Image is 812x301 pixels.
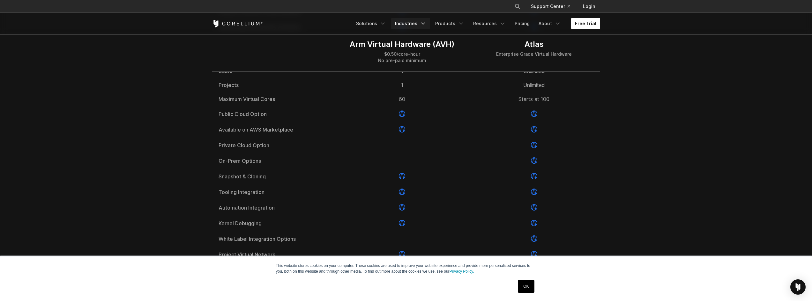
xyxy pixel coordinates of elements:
[219,174,330,179] span: Snapshot & Cloning
[511,18,533,29] a: Pricing
[431,18,468,29] a: Products
[790,279,806,295] div: Open Intercom Messenger
[219,158,330,163] span: On-Prem Options
[518,97,549,102] span: Starts at 100
[526,1,575,12] a: Support Center
[276,263,536,274] p: This website stores cookies on your computer. These cookies are used to improve your website expe...
[212,20,263,27] a: Corellium Home
[219,143,330,148] a: Private Cloud Option
[399,97,405,102] span: 60
[512,1,523,12] button: Search
[350,39,454,49] div: Arm Virtual Hardware (AVH)
[391,18,430,29] a: Industries
[219,252,330,257] span: Project Virtual Network
[219,190,330,195] span: Tooling Integration
[571,18,600,29] a: Free Trial
[219,236,330,241] span: White Label Integration Options
[219,111,330,117] span: Public Cloud Option
[507,1,600,12] div: Navigation Menu
[523,68,545,74] span: Unlimited
[518,280,534,293] a: OK
[352,18,390,29] a: Solutions
[450,269,474,274] a: Privacy Policy.
[535,18,565,29] a: About
[219,82,330,88] span: Projects
[469,18,510,29] a: Resources
[401,82,403,88] span: 1
[401,68,403,74] span: 1
[219,205,330,210] span: Automation Integration
[219,127,330,132] a: Available on AWS Marketplace
[219,221,330,226] span: Kernel Debugging
[350,51,454,64] div: $0.50/core-hour No pre-paid minimum
[578,1,600,12] a: Login
[496,39,572,49] div: Atlas
[496,51,572,57] div: Enterprise Grade Virtual Hardware
[352,18,600,29] div: Navigation Menu
[523,82,545,88] span: Unlimited
[219,97,330,102] a: Maximum Virtual Cores
[219,68,330,74] a: Users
